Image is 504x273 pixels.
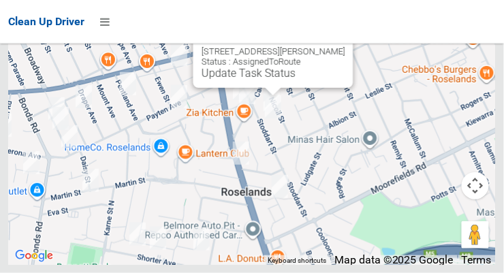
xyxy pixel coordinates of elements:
div: 19 Springfield Avenue, ROSELANDS NSW 2196<br>Status : AssignedToRoute<br><a href="/driver/booking... [47,101,74,135]
a: Clean Up Driver [8,12,84,32]
div: 4 Stern Place, ROSELANDS NSW 2196<br>Status : Collected<br><a href="/driver/booking/482147/comple... [234,76,261,110]
span: Map data ©2025 Google [334,253,454,266]
div: 1 Stephenson Street, ROSELANDS NSW 2196<br>Status : AssignedToRoute<br><a href="/driver/booking/4... [166,37,193,71]
div: 52 Stoddart Street, ROSELANDS NSW 2196<br>Status : AssignedToRoute<br><a href="/driver/booking/48... [259,90,287,124]
div: 4/46 Stoddart Street, ROSELANDS NSW 2196<br>Status : Collected<br><a href="/driver/booking/482348... [258,84,285,118]
a: Terms (opens in new tab) [462,253,492,266]
span: Clean Up Driver [8,15,84,28]
button: Keyboard shortcuts [268,256,326,266]
div: 1 Stern Place, ROSELANDS NSW 2196<br>Status : Collected<br><a href="/driver/booking/482612/comple... [227,71,255,106]
div: 42 Payten Avenue, ROSELANDS NSW 2196<br>Status : AssignedToRoute<br><a href="/driver/booking/4812... [166,80,193,114]
div: 3/10-12 Highland Avenue, ROSELANDS NSW 2196<br>Status : AssignedToRoute<br><a href="/driver/booki... [70,80,97,114]
img: Google [12,247,57,265]
div: 85 Shorter Avenue, NARWEE NSW 2209<br>Status : AssignedToRoute<br><a href="/driver/booking/482469... [124,217,151,251]
button: Drag Pegman onto the map to open Street View [462,221,489,248]
div: 67 Shorter Avenue, NARWEE NSW 2209<br>Status : AssignedToRoute<br><a href="/driver/booking/482148... [144,221,172,255]
div: 13 Springfield Avenue, ROSELANDS NSW 2196<br>Status : AssignedToRoute<br><a href="/driver/booking... [43,92,70,126]
div: 4 Berenice Street, ROSELANDS NSW 2196<br>Status : Collected<br><a href="/driver/booking/482608/co... [266,170,294,204]
div: 15 Pentland Avenue, ROSELANDS NSW 2196<br>Status : AssignedToRoute<br><a href="/driver/booking/48... [114,67,142,101]
div: 101 Payten Avenue, ROSELANDS NSW 2196<br>Status : AssignedToRoute<br><a href="/driver/booking/482... [56,120,83,154]
button: Map camera controls [462,172,489,199]
div: 229-231 King Georges Road, ROSELANDS NSW 2196<br>Status : AssignedToRoute<br><a href="/driver/boo... [227,136,255,170]
a: Update Task Status [202,67,296,80]
div: 36 Shirley Avenue, ROSELANDS NSW 2196<br>Status : AssignedToRoute<br><a href="/driver/booking/483... [188,222,215,256]
div: [STREET_ADDRESS][PERSON_NAME] Status : AssignedToRoute [202,46,345,80]
div: 1 Hargraves Avenue, PUNCHBOWL NSW 2196<br>Status : AssignedToRoute<br><a href="/driver/booking/48... [18,146,45,180]
a: Click to see this area on Google Maps [12,247,57,265]
div: 29 Martin Street, ROSELANDS NSW 2196<br>Status : AssignedToRoute<br><a href="/driver/booking/4824... [77,163,104,197]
